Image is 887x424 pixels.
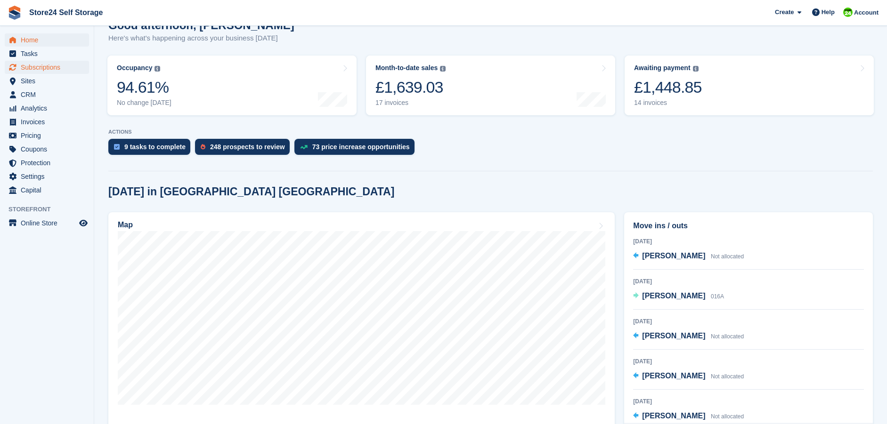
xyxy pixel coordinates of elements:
[625,56,874,115] a: Awaiting payment £1,448.85 14 invoices
[210,143,285,151] div: 248 prospects to review
[108,129,873,135] p: ACTIONS
[21,61,77,74] span: Subscriptions
[642,292,705,300] span: [PERSON_NAME]
[693,66,699,72] img: icon-info-grey-7440780725fd019a000dd9b08b2336e03edf1995a4989e88bcd33f0948082b44.svg
[375,99,446,107] div: 17 invoices
[5,33,89,47] a: menu
[300,145,308,149] img: price_increase_opportunities-93ffe204e8149a01c8c9dc8f82e8f89637d9d84a8eef4429ea346261dce0b2c0.svg
[21,216,77,230] span: Online Store
[21,170,77,183] span: Settings
[155,66,160,72] img: icon-info-grey-7440780725fd019a000dd9b08b2336e03edf1995a4989e88bcd33f0948082b44.svg
[21,156,77,169] span: Protection
[843,8,853,17] img: Robert Sears
[5,74,89,88] a: menu
[634,78,702,97] div: £1,448.85
[633,250,744,263] a: [PERSON_NAME] Not allocated
[8,6,22,20] img: stora-icon-8386f47178a22dfd0bd8f6a31ec36ba5ce8667c1dd55bd0f319d3a0aa187defe.svg
[21,115,77,128] span: Invoices
[118,221,133,229] h2: Map
[312,143,410,151] div: 73 price increase opportunities
[21,47,77,60] span: Tasks
[21,33,77,47] span: Home
[633,290,724,303] a: [PERSON_NAME] 016A
[642,332,705,340] span: [PERSON_NAME]
[25,5,107,20] a: Store24 Self Storage
[711,253,744,260] span: Not allocated
[8,205,94,214] span: Storefront
[775,8,794,17] span: Create
[21,88,77,101] span: CRM
[21,74,77,88] span: Sites
[634,64,691,72] div: Awaiting payment
[294,139,419,160] a: 73 price increase opportunities
[5,129,89,142] a: menu
[117,64,152,72] div: Occupancy
[5,143,89,156] a: menu
[108,139,195,160] a: 9 tasks to complete
[822,8,835,17] span: Help
[633,330,744,343] a: [PERSON_NAME] Not allocated
[5,88,89,101] a: menu
[5,102,89,115] a: menu
[117,78,171,97] div: 94.61%
[711,333,744,340] span: Not allocated
[633,397,864,406] div: [DATE]
[633,370,744,383] a: [PERSON_NAME] Not allocated
[375,64,438,72] div: Month-to-date sales
[711,373,744,380] span: Not allocated
[375,78,446,97] div: £1,639.03
[195,139,294,160] a: 248 prospects to review
[633,317,864,326] div: [DATE]
[642,412,705,420] span: [PERSON_NAME]
[711,293,724,300] span: 016A
[124,143,186,151] div: 9 tasks to complete
[854,8,879,17] span: Account
[642,252,705,260] span: [PERSON_NAME]
[5,170,89,183] a: menu
[634,99,702,107] div: 14 invoices
[5,216,89,230] a: menu
[633,277,864,286] div: [DATE]
[633,237,864,246] div: [DATE]
[108,185,394,198] h2: [DATE] in [GEOGRAPHIC_DATA] [GEOGRAPHIC_DATA]
[108,33,294,44] p: Here's what's happening across your business [DATE]
[366,56,615,115] a: Month-to-date sales £1,639.03 17 invoices
[107,56,357,115] a: Occupancy 94.61% No change [DATE]
[5,115,89,128] a: menu
[633,357,864,366] div: [DATE]
[642,372,705,380] span: [PERSON_NAME]
[117,99,171,107] div: No change [DATE]
[711,413,744,420] span: Not allocated
[5,47,89,60] a: menu
[201,144,205,150] img: prospect-51fa495bee0391a8d652442698ab0144808aea92771e9ea1ae160a38d050c398.svg
[5,61,89,74] a: menu
[114,144,120,150] img: task-75834270c22a3079a89374b754ae025e5fb1db73e45f91037f5363f120a921f8.svg
[5,184,89,197] a: menu
[633,220,864,232] h2: Move ins / outs
[78,217,89,229] a: Preview store
[21,129,77,142] span: Pricing
[21,143,77,156] span: Coupons
[21,102,77,115] span: Analytics
[440,66,446,72] img: icon-info-grey-7440780725fd019a000dd9b08b2336e03edf1995a4989e88bcd33f0948082b44.svg
[5,156,89,169] a: menu
[21,184,77,197] span: Capital
[633,410,744,423] a: [PERSON_NAME] Not allocated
